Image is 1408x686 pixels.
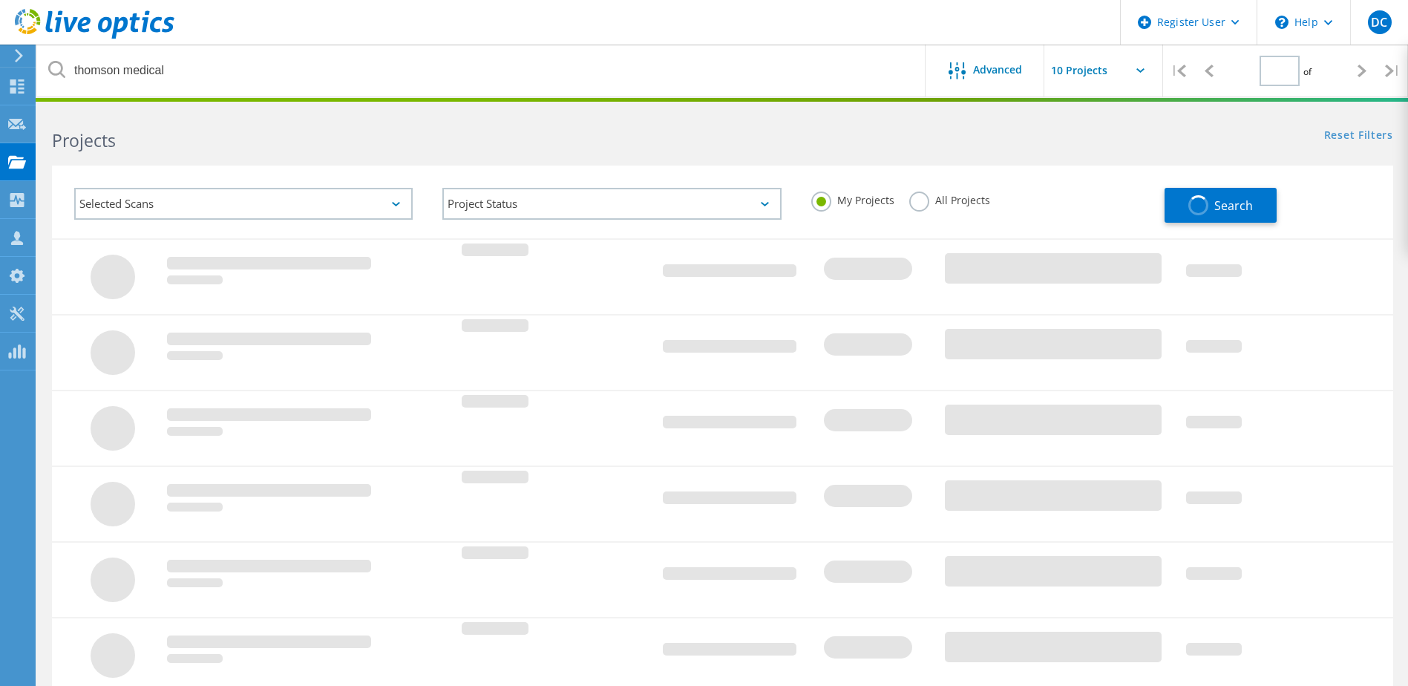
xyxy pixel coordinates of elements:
[909,192,990,206] label: All Projects
[1303,65,1312,78] span: of
[37,45,926,97] input: Search projects by name, owner, ID, company, etc
[1324,130,1393,143] a: Reset Filters
[15,31,174,42] a: Live Optics Dashboard
[973,65,1022,75] span: Advanced
[1163,45,1193,97] div: |
[811,192,894,206] label: My Projects
[1214,197,1253,214] span: Search
[74,188,413,220] div: Selected Scans
[1371,16,1387,28] span: DC
[1275,16,1289,29] svg: \n
[1165,188,1277,223] button: Search
[52,128,116,152] b: Projects
[1378,45,1408,97] div: |
[442,188,781,220] div: Project Status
